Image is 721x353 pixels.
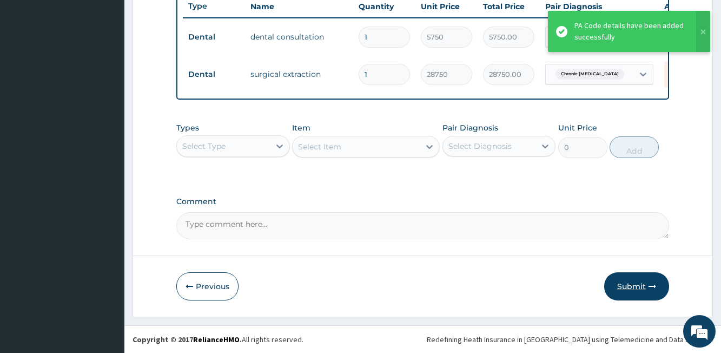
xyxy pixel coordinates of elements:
button: Submit [604,272,669,300]
button: Add [610,136,659,158]
div: Minimize live chat window [177,5,203,31]
td: dental consultation [245,26,353,48]
label: Pair Diagnosis [442,122,498,133]
img: d_794563401_company_1708531726252_794563401 [20,54,44,81]
label: Types [176,123,199,133]
textarea: Type your message and hit 'Enter' [5,237,206,274]
label: Item [292,122,310,133]
div: Select Diagnosis [448,141,512,152]
div: PA Code details have been added successfully [574,20,686,43]
label: Comment [176,197,669,206]
div: Redefining Heath Insurance in [GEOGRAPHIC_DATA] using Telemedicine and Data Science! [427,334,713,345]
footer: All rights reserved. [124,325,721,353]
span: We're online! [63,107,149,216]
div: Select Type [182,141,226,152]
button: Previous [176,272,239,300]
strong: Copyright © 2017 . [133,335,242,344]
a: RelianceHMO [193,335,240,344]
td: Dental [183,27,245,47]
td: Dental [183,64,245,84]
span: Chronic [MEDICAL_DATA] [555,69,624,80]
div: Chat with us now [56,61,182,75]
label: Unit Price [558,122,597,133]
td: surgical extraction [245,63,353,85]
